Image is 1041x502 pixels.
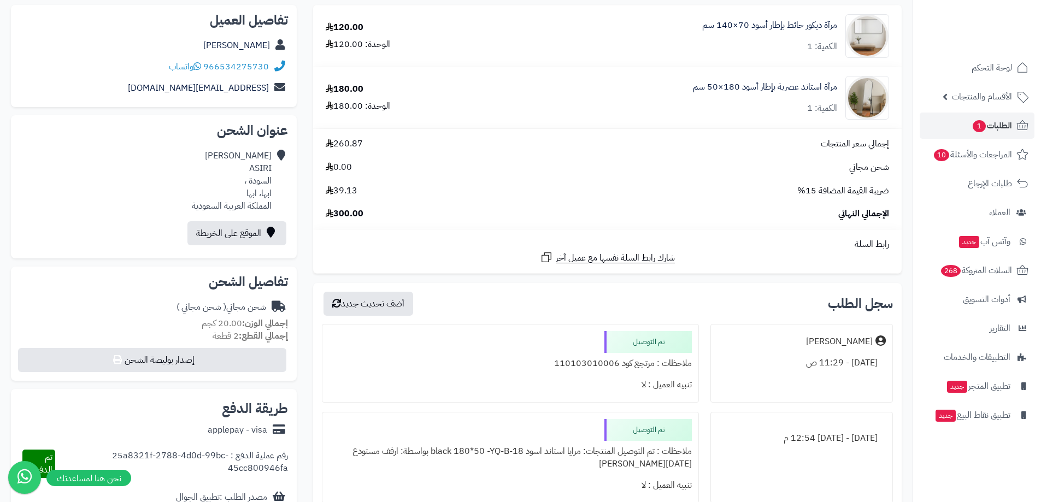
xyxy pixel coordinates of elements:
[920,228,1034,255] a: وآتس آبجديد
[203,60,269,73] a: 966534275730
[329,475,691,496] div: تنبيه العميل : لا
[807,40,837,53] div: الكمية: 1
[187,221,286,245] a: الموقع على الخريطة
[192,150,272,212] div: [PERSON_NAME] ASIRI السودة ، ابها، ابها المملكة العربية السعودية
[846,14,889,58] img: 1753776948-1-90x90.jpg
[693,81,837,93] a: مرآة استاند عصرية بإطار أسود 180×50 سم
[326,161,352,174] span: 0.00
[806,335,873,348] div: [PERSON_NAME]
[604,331,692,353] div: تم التوصيل
[920,402,1034,428] a: تطبيق نقاط البيعجديد
[940,263,1012,278] span: السلات المتروكة
[933,147,1012,162] span: المراجعات والأسئلة
[329,374,691,395] div: تنبيه العميل : لا
[849,161,889,174] span: شحن مجاني
[326,208,363,220] span: 300.00
[329,441,691,475] div: ملاحظات : تم التوصيل المنتجات: مرايا استاند اسود black 180*50 -YQ-B-18 بواسطة: ارفف مستودع [DATE]...
[326,185,357,197] span: 39.13
[944,350,1010,365] span: التطبيقات والخدمات
[846,76,889,120] img: 1753865142-1-90x90.jpg
[326,100,390,113] div: الوحدة: 180.00
[947,381,967,393] span: جديد
[717,352,886,374] div: [DATE] - 11:29 ص
[920,199,1034,226] a: العملاء
[242,317,288,330] strong: إجمالي الوزن:
[952,89,1012,104] span: الأقسام والمنتجات
[972,118,1012,133] span: الطلبات
[324,292,413,316] button: أضف تحديث جديد
[239,329,288,342] strong: إجمالي القطع:
[920,344,1034,370] a: التطبيقات والخدمات
[540,251,675,264] a: شارك رابط السلة نفسها مع عميل آخر
[828,297,893,310] h3: سجل الطلب
[920,315,1034,341] a: التقارير
[326,21,363,34] div: 120.00
[326,83,363,96] div: 180.00
[990,321,1010,336] span: التقارير
[556,252,675,264] span: شارك رابط السلة نفسها مع عميل آخر
[20,124,288,137] h2: عنوان الشحن
[177,301,266,314] div: شحن مجاني
[972,60,1012,75] span: لوحة التحكم
[934,149,949,161] span: 10
[604,419,692,441] div: تم التوصيل
[920,170,1034,197] a: طلبات الإرجاع
[973,120,986,132] span: 1
[329,353,691,374] div: ملاحظات : مرتجع كود 110103010006
[213,329,288,342] small: 2 قطعة
[317,238,897,251] div: رابط السلة
[203,39,270,52] a: [PERSON_NAME]
[920,257,1034,284] a: السلات المتروكة268
[958,234,1010,249] span: وآتس آب
[807,102,837,115] div: الكمية: 1
[128,81,269,95] a: [EMAIL_ADDRESS][DOMAIN_NAME]
[202,317,288,330] small: 20.00 كجم
[20,275,288,288] h2: تفاصيل الشحن
[838,208,889,220] span: الإجمالي النهائي
[920,373,1034,399] a: تطبيق المتجرجديد
[717,428,886,449] div: [DATE] - [DATE] 12:54 م
[34,451,52,476] span: تم الدفع
[20,14,288,27] h2: تفاصيل العميل
[797,185,889,197] span: ضريبة القيمة المضافة 15%
[920,55,1034,81] a: لوحة التحكم
[222,402,288,415] h2: طريقة الدفع
[968,176,1012,191] span: طلبات الإرجاع
[55,450,288,478] div: رقم عملية الدفع : 25a8321f-2788-4d0d-99bc-45cc800946fa
[946,379,1010,394] span: تطبيق المتجر
[920,286,1034,312] a: أدوات التسويق
[821,138,889,150] span: إجمالي سعر المنتجات
[326,138,363,150] span: 260.87
[208,424,267,436] div: applepay - visa
[326,38,390,51] div: الوحدة: 120.00
[936,410,956,422] span: جديد
[177,300,226,314] span: ( شحن مجاني )
[959,236,979,248] span: جديد
[920,141,1034,168] a: المراجعات والأسئلة10
[941,265,961,277] span: 268
[920,113,1034,139] a: الطلبات1
[169,60,201,73] a: واتساب
[702,19,837,32] a: مرآة ديكور حائط بإطار أسود 70×140 سم
[934,407,1010,423] span: تطبيق نقاط البيع
[963,292,1010,307] span: أدوات التسويق
[989,205,1010,220] span: العملاء
[18,348,286,372] button: إصدار بوليصة الشحن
